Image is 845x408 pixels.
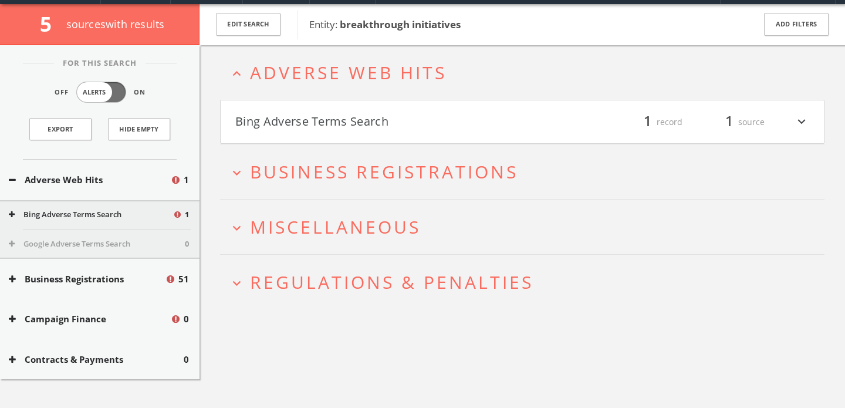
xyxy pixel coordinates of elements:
a: Export [29,118,92,140]
button: Bing Adverse Terms Search [235,112,522,132]
div: record [612,112,682,132]
span: 1 [720,112,738,132]
button: Adverse Web Hits [9,173,170,187]
button: expand_lessAdverse Web Hits [229,63,824,82]
span: On [134,87,146,97]
span: Regulations & Penalties [250,270,533,294]
button: Google Adverse Terms Search [9,238,185,250]
div: source [694,112,765,132]
span: 1 [185,209,189,221]
button: expand_moreBusiness Registrations [229,162,824,181]
button: expand_moreMiscellaneous [229,217,824,237]
button: Edit Search [216,13,280,36]
i: expand_more [229,165,245,181]
i: expand_more [229,220,245,236]
button: Business Registrations [9,272,165,286]
span: Off [55,87,69,97]
i: expand_less [229,66,245,82]
span: 51 [178,272,189,286]
span: 0 [184,353,189,366]
span: Entity: [309,18,461,31]
span: 5 [40,10,62,38]
span: 1 [184,173,189,187]
i: expand_more [794,112,809,132]
span: Miscellaneous [250,215,421,239]
button: Add Filters [764,13,829,36]
span: For This Search [54,58,146,69]
b: breakthrough initiatives [340,18,461,31]
button: Contracts & Payments [9,353,184,366]
button: expand_moreRegulations & Penalties [229,272,824,292]
span: Adverse Web Hits [250,60,447,85]
i: expand_more [229,275,245,291]
span: 0 [185,238,189,250]
span: 0 [184,312,189,326]
button: Bing Adverse Terms Search [9,209,173,221]
button: Hide Empty [108,118,170,140]
span: 1 [638,112,657,132]
span: source s with results [66,17,165,31]
span: Business Registrations [250,160,518,184]
button: Campaign Finance [9,312,170,326]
